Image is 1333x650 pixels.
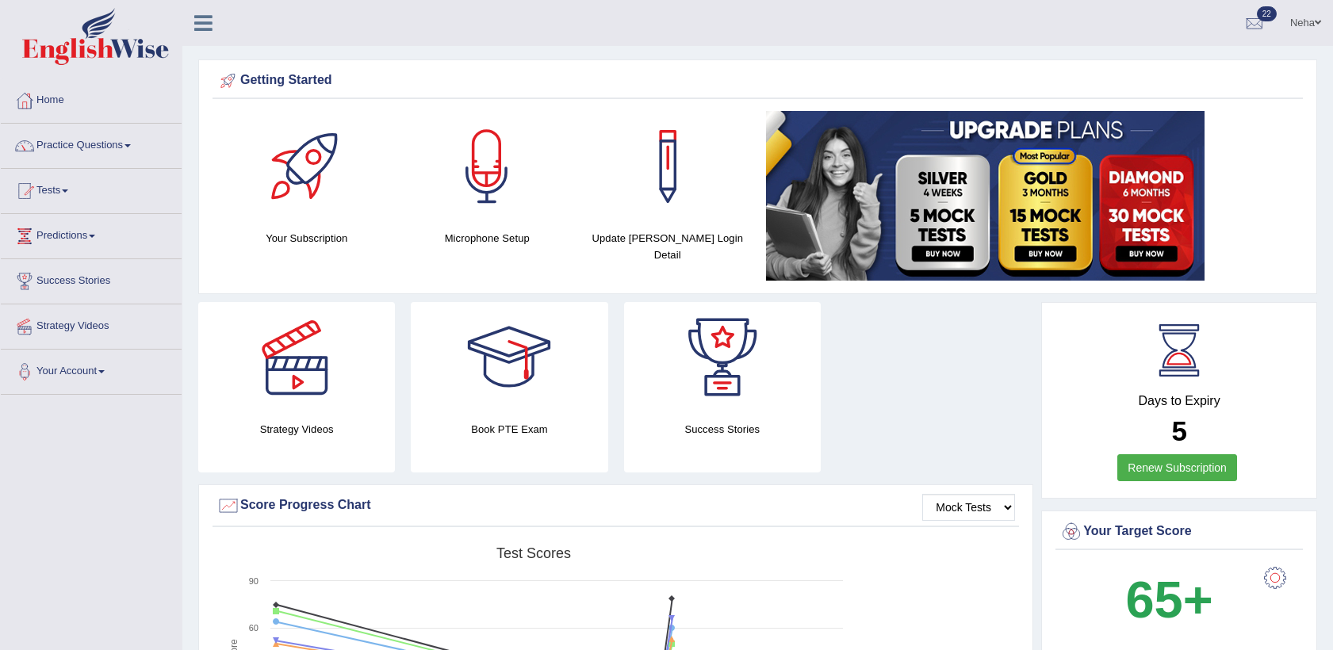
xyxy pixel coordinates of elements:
a: Renew Subscription [1117,454,1237,481]
tspan: Test scores [496,545,571,561]
h4: Book PTE Exam [411,421,607,438]
h4: Your Subscription [224,230,389,247]
div: Your Target Score [1059,520,1299,544]
a: Strategy Videos [1,304,182,344]
a: Practice Questions [1,124,182,163]
text: 60 [249,623,259,633]
a: Success Stories [1,259,182,299]
text: 90 [249,576,259,586]
img: small5.jpg [766,111,1205,281]
span: 22 [1257,6,1277,21]
div: Score Progress Chart [216,494,1015,518]
b: 65+ [1125,571,1212,629]
a: Home [1,78,182,118]
h4: Strategy Videos [198,421,395,438]
div: Getting Started [216,69,1299,93]
a: Tests [1,169,182,208]
b: 5 [1171,415,1186,446]
h4: Update [PERSON_NAME] Login Detail [585,230,750,263]
h4: Microphone Setup [405,230,570,247]
a: Your Account [1,350,182,389]
h4: Days to Expiry [1059,394,1299,408]
a: Predictions [1,214,182,254]
h4: Success Stories [624,421,821,438]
